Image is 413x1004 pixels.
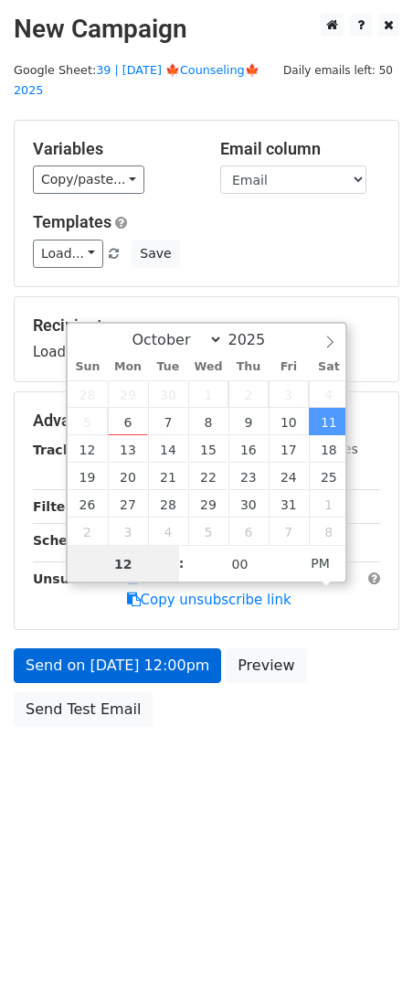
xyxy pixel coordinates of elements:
[228,435,269,463] span: October 16, 2025
[220,139,380,159] h5: Email column
[286,440,357,459] label: UTM Codes
[33,139,193,159] h5: Variables
[108,490,148,518] span: October 27, 2025
[309,435,349,463] span: October 18, 2025
[148,463,188,490] span: October 21, 2025
[228,490,269,518] span: October 30, 2025
[33,411,380,431] h5: Advanced
[108,435,148,463] span: October 13, 2025
[108,463,148,490] span: October 20, 2025
[33,240,103,268] a: Load...
[14,63,259,98] small: Google Sheet:
[148,380,188,408] span: September 30, 2025
[269,518,309,545] span: November 7, 2025
[68,463,108,490] span: October 19, 2025
[309,463,349,490] span: October 25, 2025
[68,518,108,545] span: November 2, 2025
[269,463,309,490] span: October 24, 2025
[188,408,228,435] span: October 8, 2025
[33,571,122,586] strong: Unsubscribe
[188,435,228,463] span: October 15, 2025
[309,361,349,373] span: Sat
[108,518,148,545] span: November 3, 2025
[188,361,228,373] span: Wed
[269,490,309,518] span: October 31, 2025
[108,361,148,373] span: Mon
[14,648,221,683] a: Send on [DATE] 12:00pm
[33,533,99,548] strong: Schedule
[68,435,108,463] span: October 12, 2025
[33,212,111,231] a: Templates
[108,408,148,435] span: October 6, 2025
[14,63,259,98] a: 39 | [DATE] 🍁Counseling🍁 2025
[277,63,399,77] a: Daily emails left: 50
[185,546,296,582] input: Minute
[68,490,108,518] span: October 26, 2025
[269,408,309,435] span: October 10, 2025
[309,380,349,408] span: October 4, 2025
[14,14,399,45] h2: New Campaign
[228,518,269,545] span: November 6, 2025
[277,60,399,80] span: Daily emails left: 50
[148,408,188,435] span: October 7, 2025
[68,361,108,373] span: Sun
[33,315,380,363] div: Loading...
[68,408,108,435] span: October 5, 2025
[309,518,349,545] span: November 8, 2025
[226,648,306,683] a: Preview
[188,518,228,545] span: November 5, 2025
[14,692,153,727] a: Send Test Email
[108,380,148,408] span: September 29, 2025
[188,463,228,490] span: October 22, 2025
[228,380,269,408] span: October 2, 2025
[68,380,108,408] span: September 28, 2025
[309,408,349,435] span: October 11, 2025
[188,490,228,518] span: October 29, 2025
[228,408,269,435] span: October 9, 2025
[269,361,309,373] span: Fri
[269,380,309,408] span: October 3, 2025
[188,380,228,408] span: October 1, 2025
[223,331,289,348] input: Year
[228,463,269,490] span: October 23, 2025
[33,443,94,457] strong: Tracking
[148,518,188,545] span: November 4, 2025
[309,490,349,518] span: November 1, 2025
[295,545,345,582] span: Click to toggle
[33,499,79,514] strong: Filters
[132,240,179,268] button: Save
[322,916,413,1004] iframe: Chat Widget
[33,166,144,194] a: Copy/paste...
[148,361,188,373] span: Tue
[269,435,309,463] span: October 17, 2025
[179,545,185,582] span: :
[68,546,179,582] input: Hour
[148,435,188,463] span: October 14, 2025
[127,592,291,608] a: Copy unsubscribe link
[228,361,269,373] span: Thu
[33,315,380,336] h5: Recipients
[148,490,188,518] span: October 28, 2025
